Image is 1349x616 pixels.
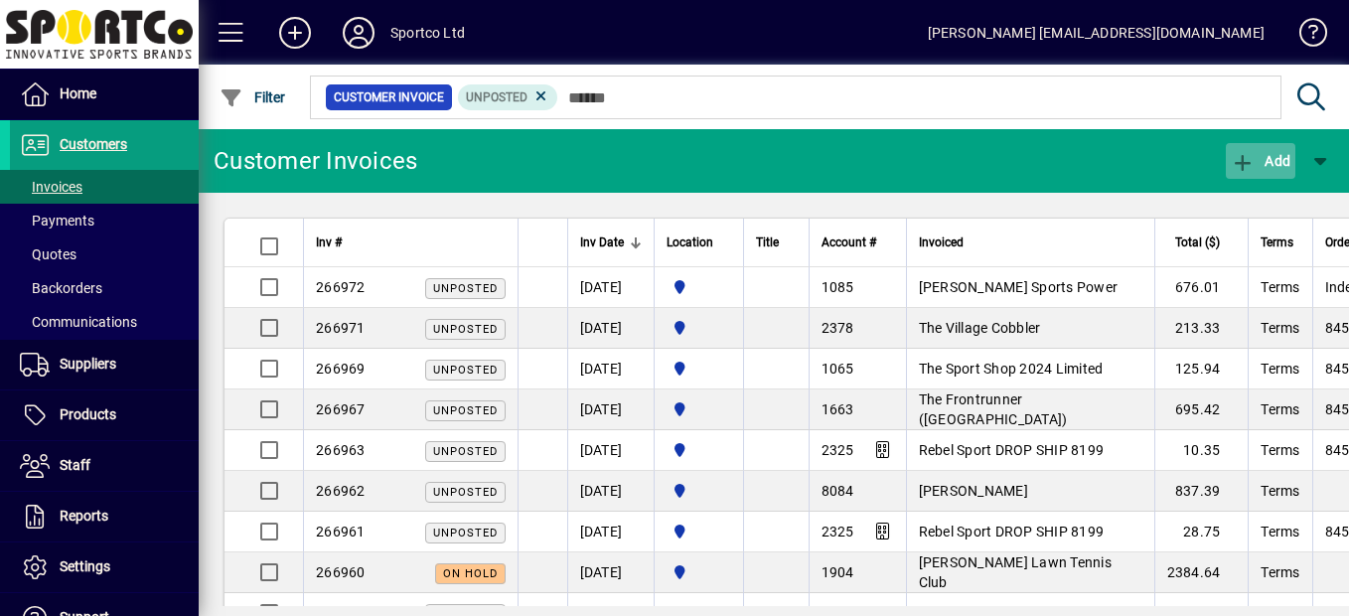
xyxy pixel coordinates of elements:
span: Staff [60,457,90,473]
a: Suppliers [10,340,199,389]
span: Sportco Ltd Warehouse [667,276,731,298]
span: Terms [1261,320,1299,336]
div: Invoiced [919,231,1142,253]
span: Sportco Ltd Warehouse [667,521,731,542]
span: Backorders [20,280,102,296]
div: Inv Date [580,231,642,253]
mat-chip: Customer Invoice Status: Unposted [458,84,558,110]
td: 676.01 [1154,267,1249,308]
span: 266960 [316,564,366,580]
a: Reports [10,492,199,541]
button: Profile [327,15,390,51]
span: Payments [20,213,94,229]
span: Inv Date [580,231,624,253]
a: Backorders [10,271,199,305]
span: Quotes [20,246,76,262]
button: Add [1226,143,1295,179]
span: Sportco Ltd Warehouse [667,480,731,502]
span: Filter [220,89,286,105]
span: Suppliers [60,356,116,372]
span: [PERSON_NAME] [919,483,1028,499]
span: Add [1231,153,1290,169]
span: Terms [1261,564,1299,580]
span: Total ($) [1175,231,1220,253]
span: Unposted [433,486,498,499]
span: 266962 [316,483,366,499]
span: The Village Cobbler [919,320,1041,336]
td: [DATE] [567,389,654,430]
td: 125.94 [1154,349,1249,389]
span: Terms [1261,524,1299,539]
td: [DATE] [567,349,654,389]
span: On hold [443,567,498,580]
span: Inv # [316,231,342,253]
span: Terms [1261,231,1293,253]
span: [PERSON_NAME] Sports Power [919,279,1119,295]
a: Knowledge Base [1284,4,1324,69]
span: Sportco Ltd Warehouse [667,317,731,339]
a: Communications [10,305,199,339]
td: [DATE] [567,552,654,593]
div: Customer Invoices [214,145,417,177]
span: Communications [20,314,137,330]
a: Home [10,70,199,119]
span: Home [60,85,96,101]
a: Settings [10,542,199,592]
div: [PERSON_NAME] [EMAIL_ADDRESS][DOMAIN_NAME] [928,17,1265,49]
span: 266972 [316,279,366,295]
button: Filter [215,79,291,115]
span: Unposted [433,404,498,417]
span: Unposted [433,282,498,295]
td: 28.75 [1154,512,1249,552]
span: 266969 [316,361,366,377]
td: 695.42 [1154,389,1249,430]
td: 2384.64 [1154,552,1249,593]
span: 1085 [822,279,854,295]
div: Sportco Ltd [390,17,465,49]
span: Invoiced [919,231,964,253]
div: Inv # [316,231,506,253]
a: Products [10,390,199,440]
span: The Sport Shop 2024 Limited [919,361,1104,377]
span: Unposted [433,323,498,336]
span: Unposted [433,364,498,377]
span: 266961 [316,524,366,539]
span: 2325 [822,442,854,458]
span: Terms [1261,279,1299,295]
button: Add [263,15,327,51]
span: Title [756,231,779,253]
span: [PERSON_NAME] Lawn Tennis Club [919,554,1112,590]
span: 8084 [822,483,854,499]
span: Settings [60,558,110,574]
span: 1065 [822,361,854,377]
div: Location [667,231,731,253]
a: Staff [10,441,199,491]
span: Sportco Ltd Warehouse [667,398,731,420]
span: Rebel Sport DROP SHIP 8199 [919,524,1105,539]
span: Rebel Sport DROP SHIP 8199 [919,442,1105,458]
td: 837.39 [1154,471,1249,512]
span: Terms [1261,401,1299,417]
td: [DATE] [567,267,654,308]
span: 1904 [822,564,854,580]
span: 2378 [822,320,854,336]
span: 266971 [316,320,366,336]
td: [DATE] [567,308,654,349]
span: Unposted [433,445,498,458]
span: 2325 [822,524,854,539]
span: Terms [1261,483,1299,499]
span: The Frontrunner ([GEOGRAPHIC_DATA]) [919,391,1068,427]
span: Sportco Ltd Warehouse [667,439,731,461]
td: [DATE] [567,471,654,512]
span: Reports [60,508,108,524]
span: 1663 [822,401,854,417]
span: Unposted [433,527,498,539]
td: [DATE] [567,430,654,471]
span: Sportco Ltd Warehouse [667,561,731,583]
span: Invoices [20,179,82,195]
td: 213.33 [1154,308,1249,349]
span: Unposted [466,90,527,104]
span: 266963 [316,442,366,458]
a: Invoices [10,170,199,204]
span: Account # [822,231,876,253]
